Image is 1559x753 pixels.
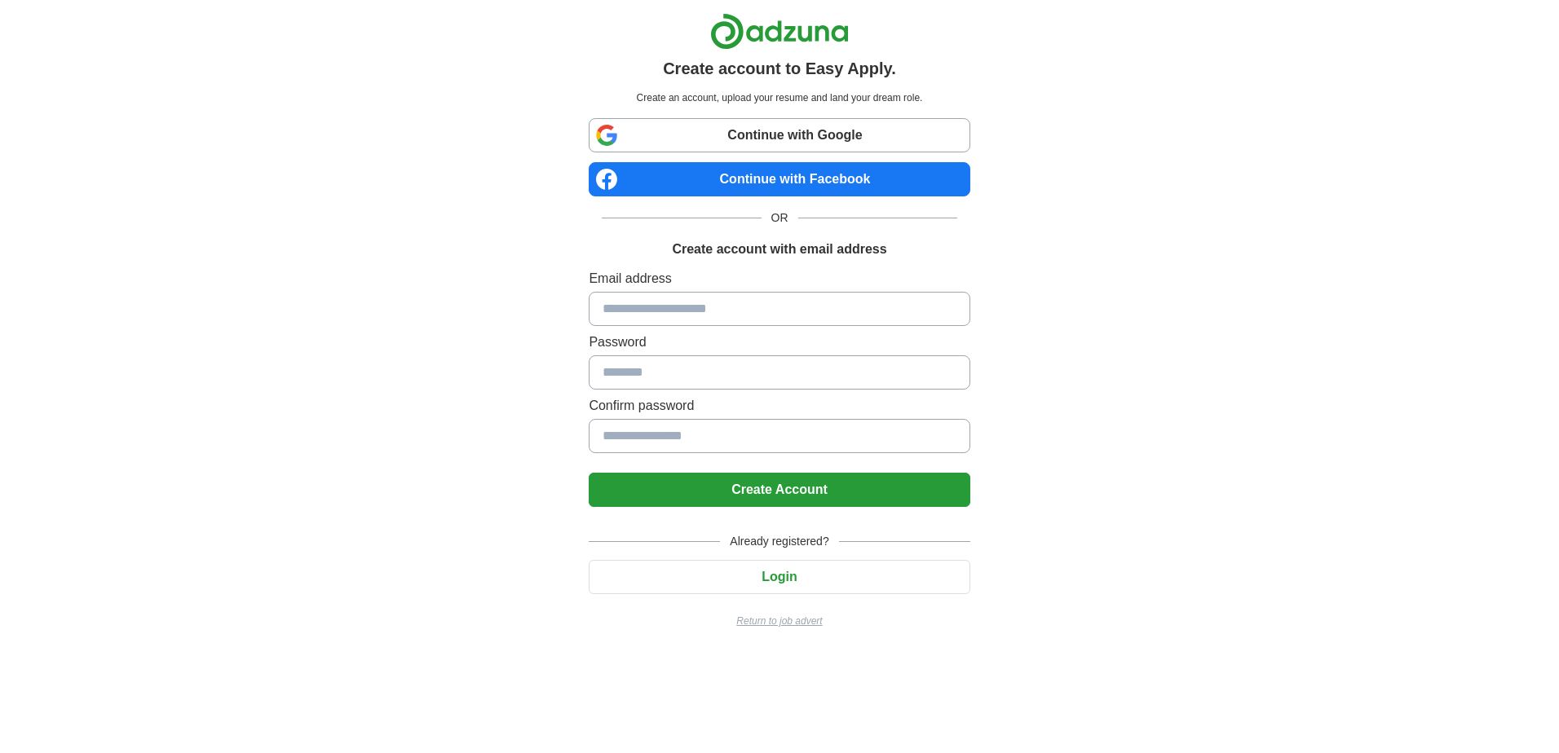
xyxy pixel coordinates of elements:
h1: Create account with email address [672,240,886,259]
button: Login [589,560,969,594]
img: Adzuna logo [710,13,849,50]
label: Email address [589,269,969,288]
a: Continue with Facebook [589,162,969,196]
a: Continue with Google [589,118,969,152]
button: Create Account [589,473,969,507]
p: Create an account, upload your resume and land your dream role. [592,90,966,105]
span: Already registered? [720,533,838,550]
label: Password [589,332,969,352]
a: Return to job advert [589,614,969,628]
a: Login [589,570,969,583]
span: OR [762,209,798,227]
h1: Create account to Easy Apply. [663,56,896,81]
label: Confirm password [589,396,969,416]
